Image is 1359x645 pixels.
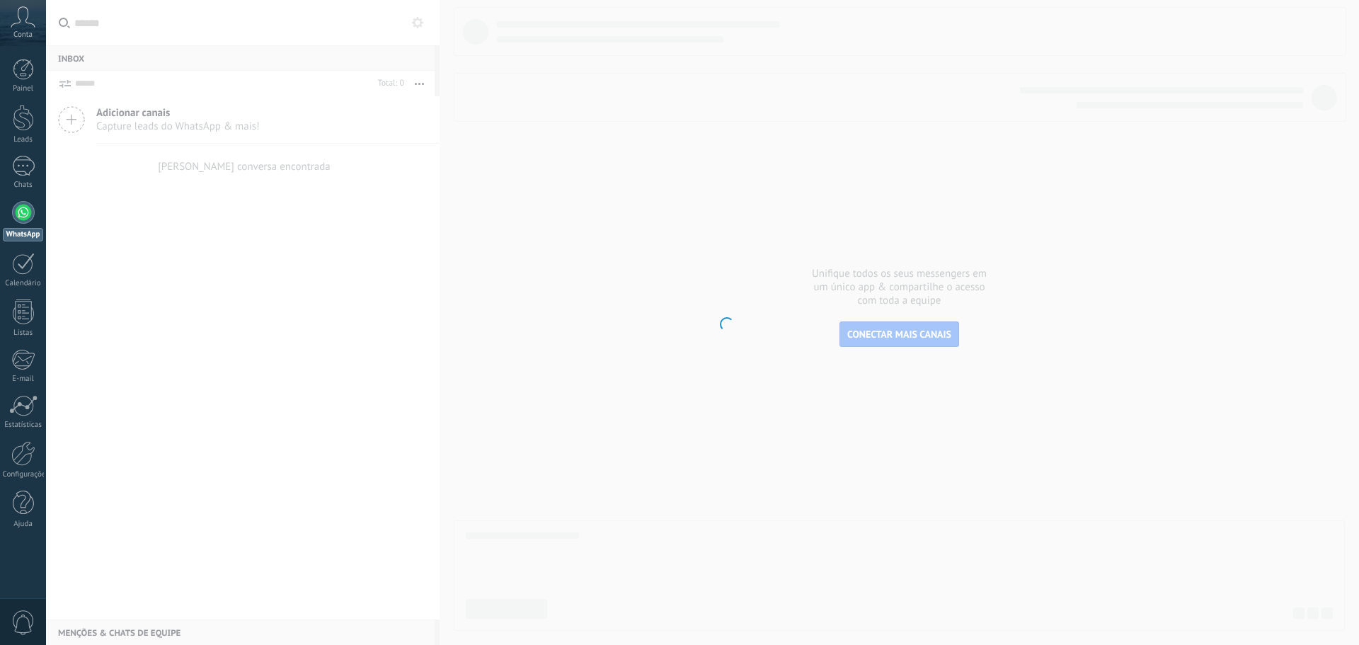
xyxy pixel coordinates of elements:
div: Estatísticas [3,421,44,430]
div: WhatsApp [3,228,43,241]
div: Chats [3,181,44,190]
div: Listas [3,329,44,338]
div: Calendário [3,279,44,288]
div: Configurações [3,470,44,479]
div: Ajuda [3,520,44,529]
span: Conta [13,30,33,40]
div: E-mail [3,375,44,384]
div: Painel [3,84,44,93]
div: Leads [3,135,44,144]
